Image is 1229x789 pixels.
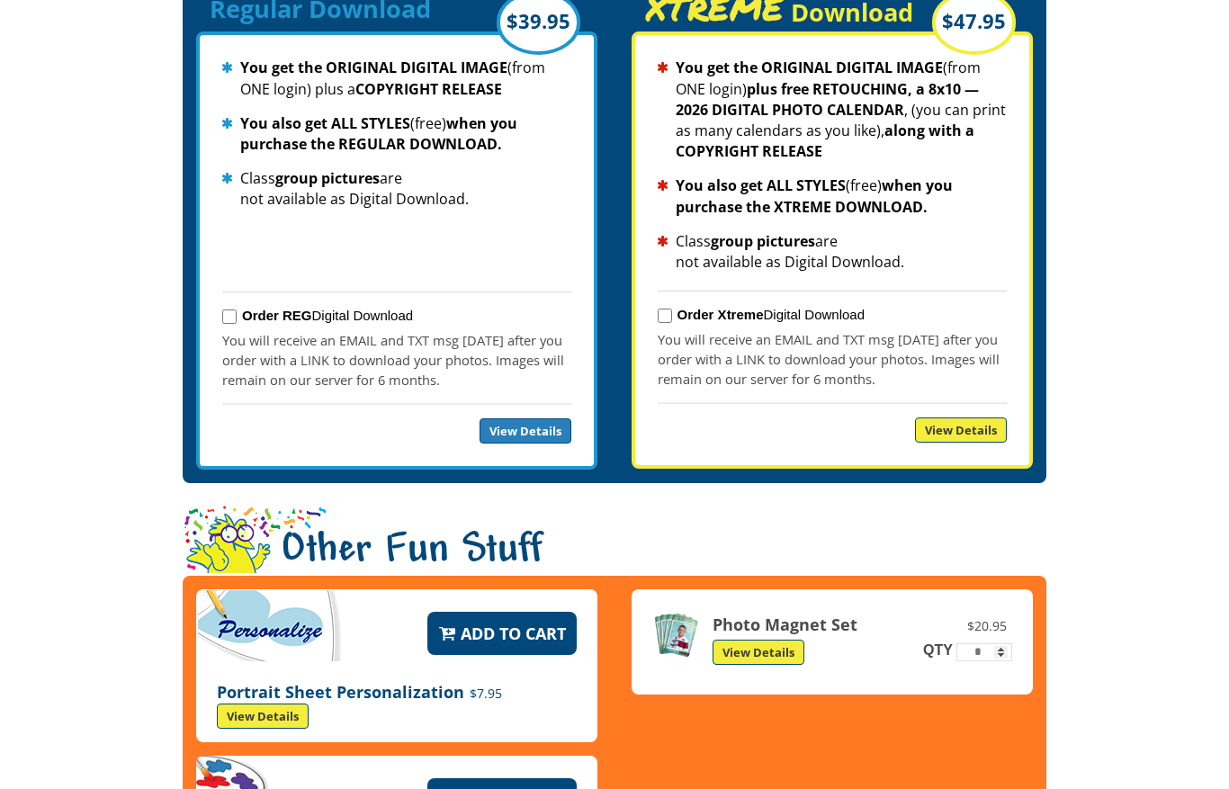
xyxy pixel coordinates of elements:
li: (free) [222,113,571,155]
li: Class are not available as Digital Download. [658,231,1007,273]
strong: when you purchase the REGULAR DOWNLOAD. [240,113,517,154]
strong: Photo Magnet Set [713,614,857,635]
li: Class are not available as Digital Download. [222,168,571,210]
a: View Details [915,417,1007,443]
a: View Details [480,418,571,444]
strong: COPYRIGHT RELEASE [355,79,502,99]
strong: when you purchase the XTREME DOWNLOAD. [676,175,953,216]
h1: Other Fun Stuff [183,506,1046,599]
label: Digital Download [677,307,865,322]
strong: Order Xtreme [677,307,764,322]
li: (free) [658,175,1007,217]
strong: plus free RETOUCHING, a 8x10 — 2026 DIGITAL PHOTO CALENDAR [676,79,979,120]
strong: You also get ALL STYLES [676,175,846,195]
strong: Order REG [242,308,312,323]
strong: You also get ALL STYLES [240,113,410,133]
li: (from ONE login) plus a [222,58,571,99]
strong: along with a COPYRIGHT RELEASE [676,121,974,161]
li: (from ONE login) , (you can print as many calendars as you like), [658,58,1007,162]
label: Digital Download [242,308,413,323]
label: QTY [921,642,953,658]
a: View Details [217,704,309,729]
img: Photo Magnet Set [652,612,699,659]
a: View Details [713,640,804,665]
strong: group pictures [711,231,815,251]
strong: You get the ORIGINAL DIGITAL IMAGE [240,58,507,77]
strong: You get the ORIGINAL DIGITAL IMAGE [676,58,943,77]
p: Portrait Sheet Personalization [217,682,577,729]
strong: group pictures [275,168,380,188]
span: $7.95 [464,685,507,702]
button: Add to Cart [427,612,577,655]
span: $20.95 [962,616,1012,636]
p: You will receive an EMAIL and TXT msg [DATE] after you order with a LINK to download your photos.... [222,330,571,390]
p: You will receive an EMAIL and TXT msg [DATE] after you order with a LINK to download your photos.... [658,329,1007,389]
